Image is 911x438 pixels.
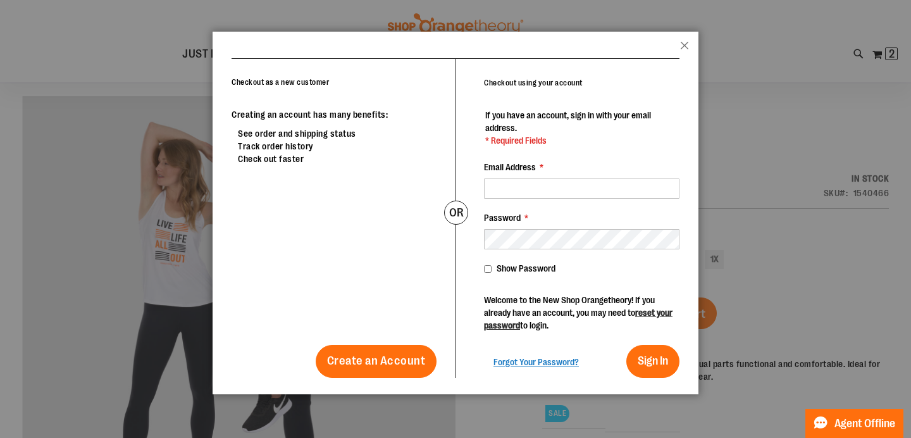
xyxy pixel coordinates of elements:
[484,294,679,332] p: Welcome to the New Shop Orangetheory! If you already have an account, you may need to to login.
[316,345,437,378] a: Create an Account
[805,409,903,438] button: Agent Offline
[484,308,672,330] a: reset your password
[484,162,536,172] span: Email Address
[484,213,521,223] span: Password
[444,201,468,225] div: or
[638,354,668,367] span: Sign In
[493,357,579,367] span: Forgot Your Password?
[484,78,583,87] strong: Checkout using your account
[497,263,555,273] span: Show Password
[238,140,437,153] li: Track order history
[238,127,437,140] li: See order and shipping status
[232,78,329,87] strong: Checkout as a new customer
[485,110,651,133] span: If you have an account, sign in with your email address.
[834,418,895,430] span: Agent Offline
[626,345,679,378] button: Sign In
[238,153,437,165] li: Check out faster
[327,354,426,368] span: Create an Account
[493,356,579,368] a: Forgot Your Password?
[485,134,678,147] span: * Required Fields
[232,108,437,121] p: Creating an account has many benefits:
